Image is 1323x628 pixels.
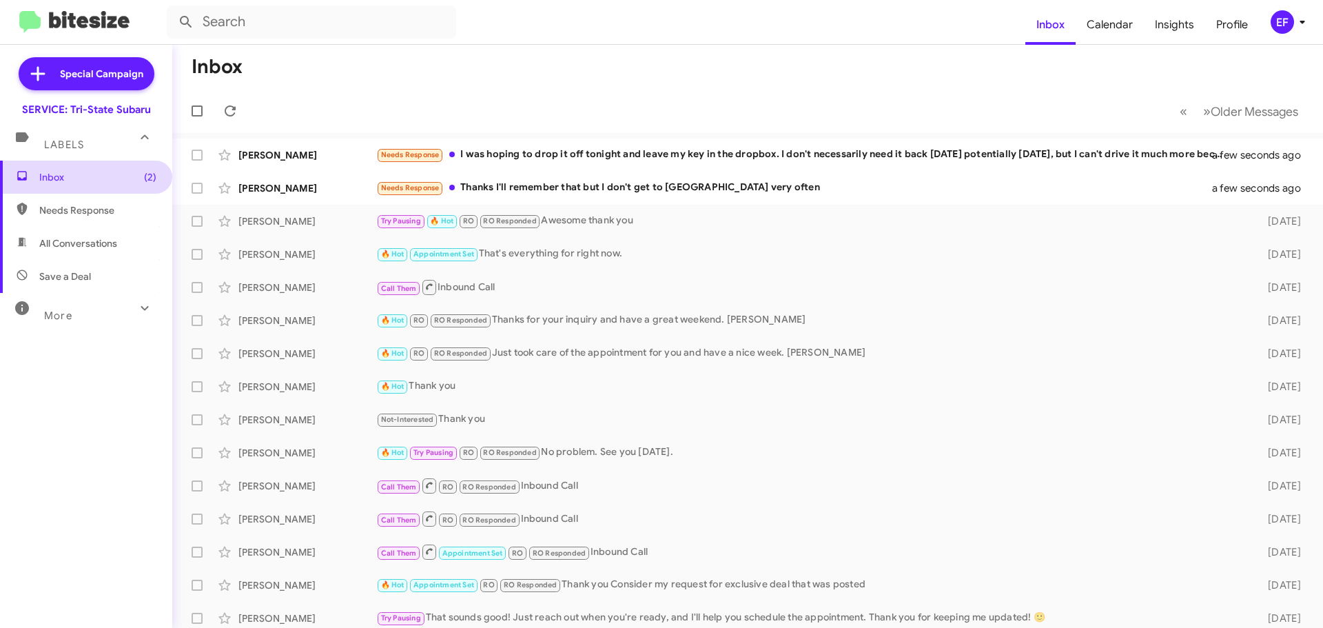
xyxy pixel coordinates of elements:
span: RO [413,316,424,325]
div: SERVICE: Tri-State Subaru [22,103,151,117]
div: [PERSON_NAME] [238,446,376,460]
nav: Page navigation example [1172,97,1306,125]
div: Inbound Call [376,543,1246,560]
span: Labels [44,139,84,151]
span: Try Pausing [413,448,453,457]
a: Insights [1144,5,1205,45]
span: RO [463,216,474,225]
span: RO Responded [483,216,536,225]
div: [PERSON_NAME] [238,314,376,327]
div: [PERSON_NAME] [238,413,376,427]
div: [PERSON_NAME] [238,479,376,493]
div: No problem. See you [DATE]. [376,445,1246,460]
div: Awesome thank you [376,213,1246,229]
span: Needs Response [39,203,156,217]
div: [DATE] [1246,512,1312,526]
div: [PERSON_NAME] [238,611,376,625]
span: Inbox [39,170,156,184]
h1: Inbox [192,56,243,78]
span: Try Pausing [381,216,421,225]
span: 🔥 Hot [381,382,404,391]
span: Older Messages [1211,104,1298,119]
a: Inbox [1025,5,1076,45]
span: Call Them [381,483,417,492]
div: [DATE] [1246,314,1312,327]
span: 🔥 Hot [381,349,404,358]
button: EF [1259,10,1308,34]
span: 🔥 Hot [381,448,404,457]
div: Thank you Consider my request for exclusive deal that was posted [376,577,1246,593]
div: [DATE] [1246,479,1312,493]
div: [DATE] [1246,214,1312,228]
div: I was hoping to drop it off tonight and leave my key in the dropbox. I don't necessarily need it ... [376,147,1229,163]
span: RO Responded [462,516,515,525]
div: [PERSON_NAME] [238,578,376,592]
span: Needs Response [381,183,440,192]
div: [PERSON_NAME] [238,214,376,228]
div: Inbound Call [376,477,1246,494]
span: Call Them [381,516,417,525]
div: [DATE] [1246,578,1312,592]
span: More [44,310,72,322]
span: 🔥 Hot [381,316,404,325]
div: [DATE] [1246,347,1312,361]
div: [DATE] [1246,545,1312,559]
span: Appointment Set [442,549,503,558]
span: RO [512,549,523,558]
div: Thank you [376,378,1246,394]
span: RO [413,349,424,358]
span: Try Pausing [381,614,421,622]
div: [PERSON_NAME] [238,247,376,261]
div: Thanks I'll remember that but I don't get to [GEOGRAPHIC_DATA] very often [376,180,1229,196]
span: RO [442,516,453,525]
span: Needs Response [381,150,440,159]
span: Calendar [1076,5,1144,45]
div: [PERSON_NAME] [238,512,376,526]
div: [DATE] [1246,446,1312,460]
div: [PERSON_NAME] [238,347,376,361]
div: That sounds good! Just reach out when you're ready, and I'll help you schedule the appointment. T... [376,610,1246,626]
span: Not-Interested [381,415,434,424]
span: RO Responded [434,316,487,325]
div: [PERSON_NAME] [238,281,376,294]
span: RO Responded [533,549,586,558]
span: Appointment Set [413,250,474,259]
span: Special Campaign [60,67,143,81]
span: RO [442,483,453,492]
span: RO [483,580,494,589]
span: 🔥 Hot [430,216,453,225]
div: [DATE] [1246,611,1312,625]
div: a few seconds ago [1229,181,1312,195]
span: Call Them [381,549,417,558]
div: [PERSON_NAME] [238,545,376,559]
span: « [1180,103,1187,120]
div: [DATE] [1246,380,1312,394]
div: Thanks for your inquiry and have a great weekend. [PERSON_NAME] [376,312,1246,328]
a: Special Campaign [19,57,154,90]
span: Call Them [381,284,417,293]
span: 🔥 Hot [381,580,404,589]
span: RO Responded [434,349,487,358]
div: Inbound Call [376,278,1246,296]
span: 🔥 Hot [381,250,404,259]
a: Profile [1205,5,1259,45]
div: [DATE] [1246,281,1312,294]
div: [PERSON_NAME] [238,380,376,394]
div: Just took care of the appointment for you and have a nice week. [PERSON_NAME] [376,345,1246,361]
div: Thank you [376,412,1246,427]
span: RO [463,448,474,457]
span: RO Responded [504,580,557,589]
div: a few seconds ago [1229,148,1312,162]
span: RO Responded [462,483,515,492]
div: That's everything for right now. [376,246,1246,262]
div: [PERSON_NAME] [238,148,376,162]
div: Inbound Call [376,510,1246,527]
span: RO Responded [483,448,536,457]
span: All Conversations [39,236,117,250]
button: Next [1195,97,1306,125]
div: EF [1271,10,1294,34]
div: [DATE] [1246,247,1312,261]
